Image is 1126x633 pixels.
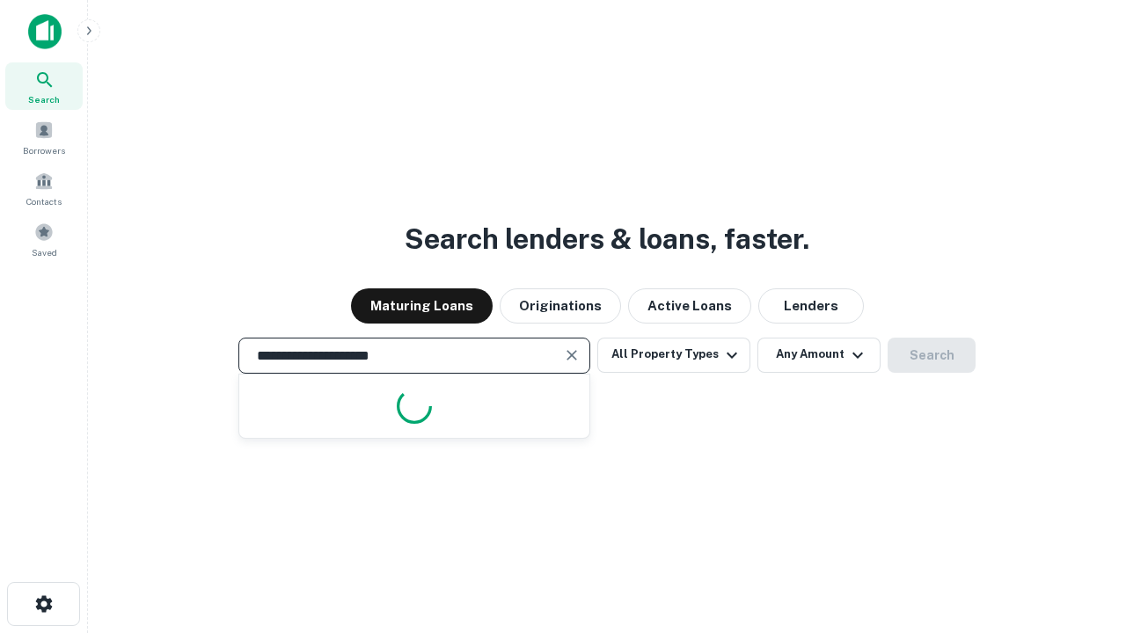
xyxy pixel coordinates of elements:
[28,14,62,49] img: capitalize-icon.png
[559,343,584,367] button: Clear
[1038,492,1126,577] iframe: Chat Widget
[5,215,83,263] a: Saved
[758,288,864,324] button: Lenders
[351,288,493,324] button: Maturing Loans
[23,143,65,157] span: Borrowers
[628,288,751,324] button: Active Loans
[5,113,83,161] a: Borrowers
[5,62,83,110] a: Search
[5,164,83,212] a: Contacts
[26,194,62,208] span: Contacts
[500,288,621,324] button: Originations
[28,92,60,106] span: Search
[405,218,809,260] h3: Search lenders & loans, faster.
[32,245,57,259] span: Saved
[597,338,750,373] button: All Property Types
[757,338,881,373] button: Any Amount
